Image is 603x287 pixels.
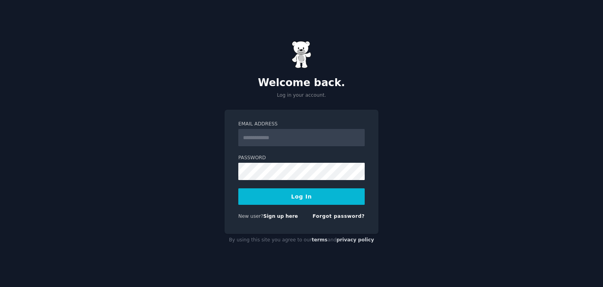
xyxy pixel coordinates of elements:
[238,155,365,162] label: Password
[263,213,298,219] a: Sign up here
[225,77,378,89] h2: Welcome back.
[312,237,327,243] a: terms
[238,213,263,219] span: New user?
[238,121,365,128] label: Email Address
[225,234,378,247] div: By using this site you agree to our and
[292,41,311,68] img: Gummy Bear
[225,92,378,99] p: Log in your account.
[312,213,365,219] a: Forgot password?
[238,188,365,205] button: Log In
[336,237,374,243] a: privacy policy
